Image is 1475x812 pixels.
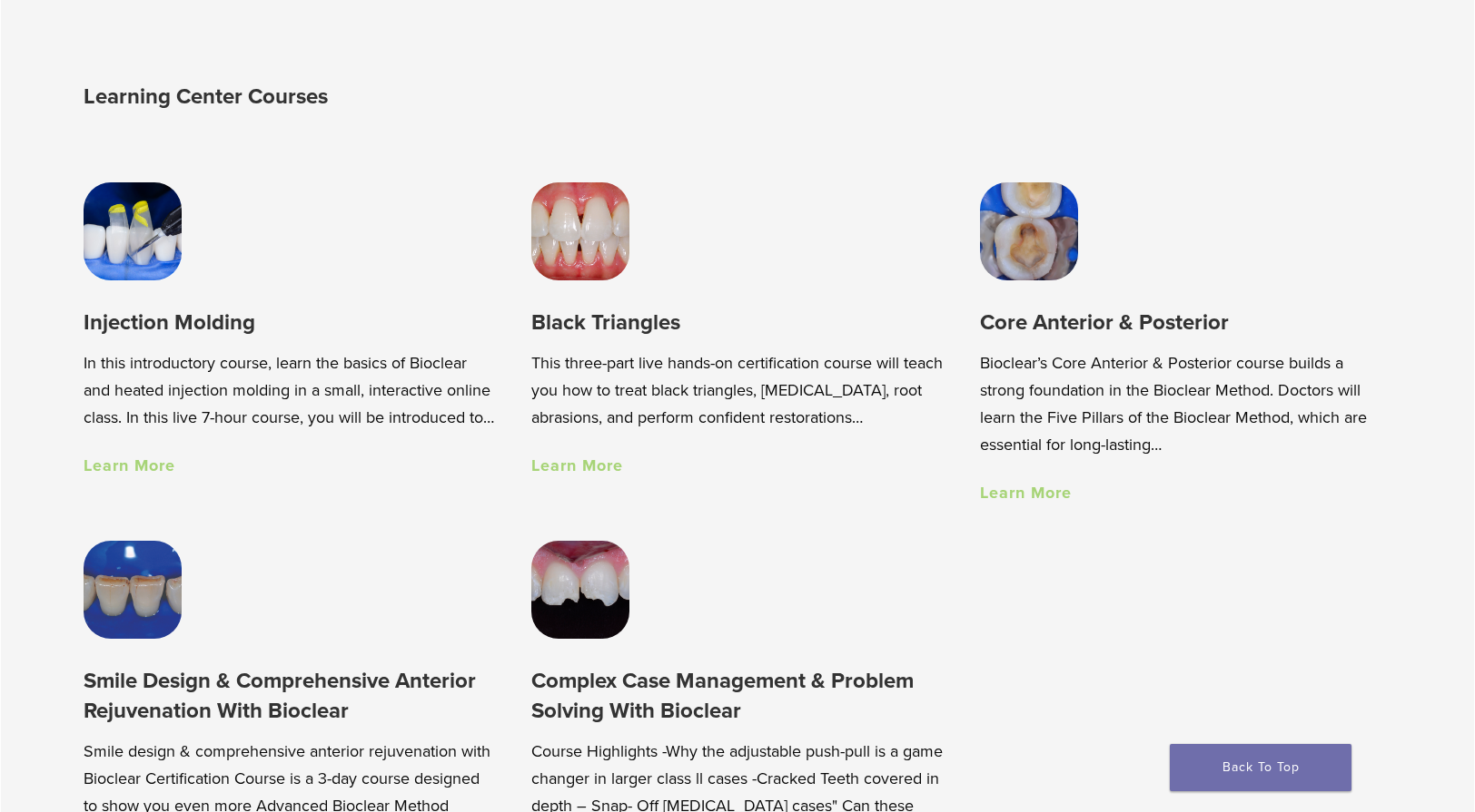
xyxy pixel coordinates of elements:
h3: Injection Molding [84,308,495,338]
h2: Learning Center Courses [84,75,742,119]
a: Learn More [980,483,1072,503]
p: Bioclear’s Core Anterior & Posterior course builds a strong foundation in the Bioclear Method. Do... [980,349,1391,458]
h3: Core Anterior & Posterior [980,308,1391,338]
h3: Black Triangles [531,308,943,338]
a: Learn More [531,455,623,475]
h3: Smile Design & Comprehensive Anterior Rejuvenation With Bioclear [84,666,495,727]
p: In this introductory course, learn the basics of Bioclear and heated injection molding in a small... [84,349,495,431]
p: This three-part live hands-on certification course will teach you how to treat black triangles, [... [531,349,943,431]
h3: Complex Case Management & Problem Solving With Bioclear [531,666,943,727]
a: Back To Top [1170,744,1351,791]
a: Learn More [84,455,175,475]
